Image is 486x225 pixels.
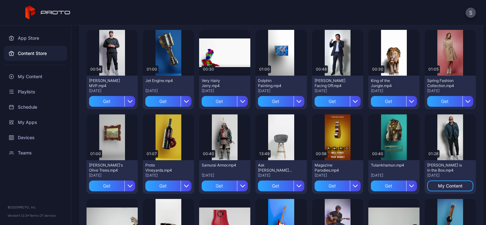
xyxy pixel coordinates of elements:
div: [DATE] [427,88,473,93]
div: Get [315,181,350,191]
div: Magazine Parodies.mp4 [315,163,350,173]
div: Get [427,96,462,107]
a: Schedule [4,99,67,115]
div: Van Gogh's Olive Trees.mp4 [89,163,124,173]
div: Jet Engine.mp4 [145,78,180,83]
button: Get [315,181,361,191]
div: [DATE] [89,88,135,93]
button: Get [258,96,304,107]
div: Get [145,96,181,107]
button: Get [202,181,248,191]
div: Get [371,96,406,107]
div: Get [315,96,350,107]
button: Get [145,181,191,191]
a: Teams [4,145,67,160]
button: Get [258,181,304,191]
button: Get [315,96,361,107]
div: Get [89,96,124,107]
button: Get [427,96,473,107]
div: Spring Fashion Collection.mp4 [427,78,462,88]
button: Get [89,181,135,191]
div: Albert Pujols MVP.mp4 [89,78,124,88]
a: Terms Of Service [29,214,56,217]
div: Proto Vineyards.mp4 [145,163,180,173]
button: S [466,8,476,18]
div: Get [202,96,237,107]
a: Content Store [4,46,67,61]
a: App Store [4,31,67,46]
div: [DATE] [202,173,248,178]
div: Get [258,96,293,107]
div: [DATE] [89,173,135,178]
button: Get [145,96,191,107]
div: Manny Pacquiao Facing Off.mp4 [315,78,350,88]
div: [DATE] [145,173,191,178]
a: Devices [4,130,67,145]
div: My Content [438,183,462,188]
div: [DATE] [258,173,304,178]
span: Version 1.12.0 • [8,214,29,217]
a: Playlists [4,84,67,99]
div: Get [202,181,237,191]
div: Ask Tim Draper Anything.mp4 [258,163,293,173]
div: [DATE] [145,88,191,93]
button: Get [371,181,417,191]
div: Get [258,181,293,191]
div: [DATE] [202,88,248,93]
button: Get [89,96,135,107]
a: My Apps [4,115,67,130]
div: © 2025 PROTO, Inc. [8,205,63,210]
div: Tutankhamun.mp4 [371,163,406,168]
div: [DATE] [427,173,473,178]
button: My Content [427,181,473,191]
div: [DATE] [315,173,361,178]
div: Very Hairy Jerry.mp4 [202,78,237,88]
div: [DATE] [371,88,417,93]
div: Samurai Armor.mp4 [202,163,237,168]
div: Get [371,181,406,191]
div: Dolphin Painting.mp4 [258,78,293,88]
div: [DATE] [258,88,304,93]
div: King of the Jungle.mp4 [371,78,406,88]
div: [DATE] [315,88,361,93]
div: [DATE] [371,173,417,178]
a: My Content [4,69,67,84]
button: Get [371,96,417,107]
button: Get [202,96,248,107]
div: Get [89,181,124,191]
div: Get [145,181,181,191]
div: Howie Mandel is in the Box.mp4 [427,163,462,173]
